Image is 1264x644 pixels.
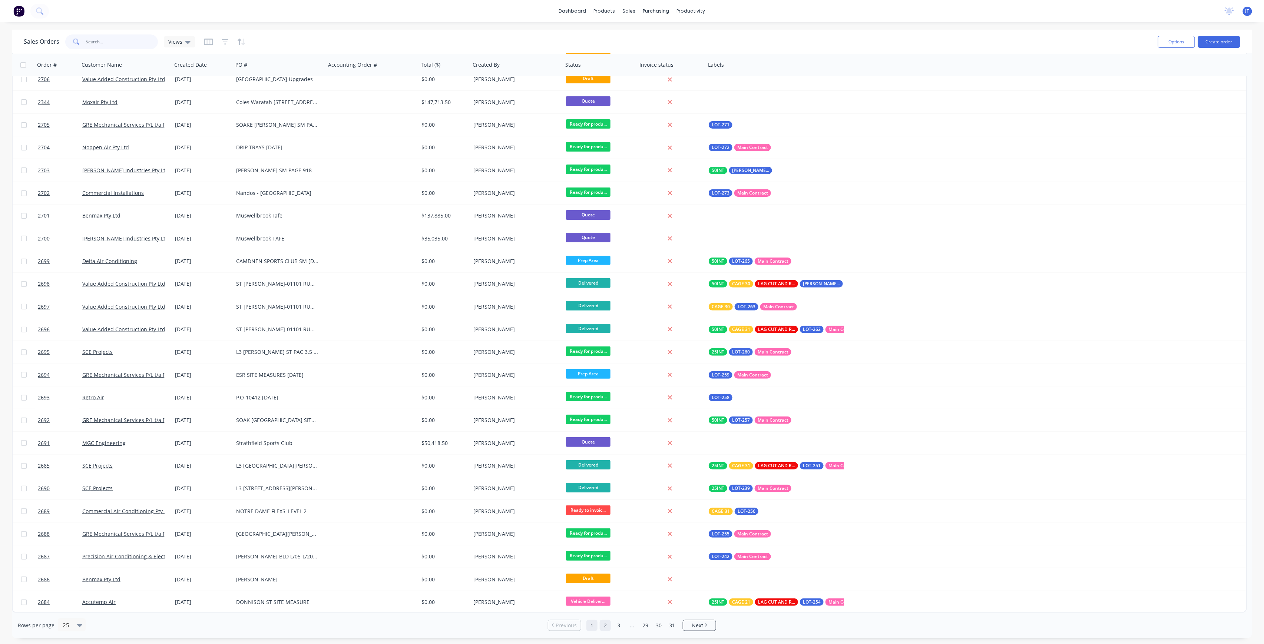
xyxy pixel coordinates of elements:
span: 2693 [38,394,50,401]
div: [DATE] [175,416,230,424]
span: LOT-273 [712,189,729,197]
div: [PERSON_NAME] [473,167,556,174]
span: LOT-256 [738,508,755,515]
div: [PERSON_NAME] [473,280,556,288]
div: sales [619,6,639,17]
div: $0.00 [421,371,465,379]
span: 2695 [38,348,50,356]
div: purchasing [639,6,673,17]
span: Main Contract [828,462,859,469]
span: 2344 [38,99,50,106]
a: Delta Air Conditioning [82,258,137,265]
div: Total ($) [421,61,440,69]
span: Next [692,622,703,629]
span: CAGE 30 [732,280,750,288]
button: 50INTLOT-265Main Contract [709,258,791,265]
span: Main Contract [737,144,768,151]
a: SCE Projects [82,348,113,355]
div: $0.00 [421,576,465,583]
span: 2701 [38,212,50,219]
span: 2704 [38,144,50,151]
div: $0.00 [421,394,465,401]
span: LOT-259 [712,371,729,379]
div: [DATE] [175,280,230,288]
span: 2706 [38,76,50,83]
a: Page 1 is your current page [586,620,598,631]
a: Page 3 [613,620,624,631]
a: Value Added Construction Pty Ltd [82,303,165,310]
span: 25INT [712,598,724,606]
div: [DATE] [175,371,230,379]
button: 50INTCAGE 31LAG CUT AND READYLOT-262Main Contract [709,326,862,333]
span: Main Contract [758,416,788,424]
div: [PERSON_NAME] [473,326,556,333]
a: Benmax Pty Ltd [82,576,120,583]
div: [DATE] [175,303,230,311]
div: $35,035.00 [421,235,465,242]
span: LOT-262 [803,326,821,333]
div: $0.00 [421,462,465,469]
a: 2699 [38,250,82,272]
span: CAGE 31 [712,508,730,515]
div: [PERSON_NAME] [473,508,556,515]
span: Delivered [566,483,611,492]
a: Page 2 [600,620,611,631]
div: $0.00 [421,189,465,197]
div: [PERSON_NAME] BLD L/05-L/20 BUILDING A [236,553,318,560]
div: [PERSON_NAME] [473,553,556,560]
span: 50INT [712,258,724,265]
div: [PERSON_NAME] [473,144,556,151]
span: 50INT [712,326,724,333]
span: LAG CUT AND READY [758,598,795,606]
span: LOT-257 [732,416,750,424]
a: 2695 [38,341,82,363]
span: 2684 [38,598,50,606]
span: Delivered [566,460,611,469]
a: 2689 [38,500,82,522]
a: Value Added Construction Pty Ltd [82,76,165,83]
div: L3 [GEOGRAPHIC_DATA][PERSON_NAME] 3.4 SITE MEASURE [236,462,318,469]
span: 2698 [38,280,50,288]
div: $147,713.50 [421,99,465,106]
span: Delivered [566,324,611,333]
div: SOAK [GEOGRAPHIC_DATA] SITE MEASURE [DATE] [236,416,318,424]
div: Muswellbrook Tafe [236,212,318,219]
div: [DATE] [175,235,230,242]
button: LOT-273Main Contract [709,189,771,197]
a: 2705 [38,114,82,136]
span: Ready for produ... [566,551,611,560]
span: Main Contract [828,326,859,333]
a: 2693 [38,386,82,409]
div: $0.00 [421,485,465,492]
div: ST [PERSON_NAME]-01101 RUN E [236,280,318,288]
a: GRE Mechanical Services P/L t/a [PERSON_NAME] & [PERSON_NAME] [82,371,252,378]
div: Customer Name [82,61,122,69]
span: 25INT [712,462,724,469]
div: CAMDNEN SPORTS CLUB SM [DATE] [236,258,318,265]
div: [DATE] [175,167,230,174]
span: 2690 [38,485,50,492]
span: 2703 [38,167,50,174]
div: $0.00 [421,76,465,83]
span: Previous [556,622,577,629]
span: 2688 [38,530,50,538]
span: 2685 [38,462,50,469]
div: [PERSON_NAME] [473,439,556,447]
a: 2696 [38,318,82,341]
span: 25INT [712,485,724,492]
div: Nandos - [GEOGRAPHIC_DATA] [236,189,318,197]
ul: Pagination [545,620,719,631]
a: 2684 [38,591,82,613]
span: 2699 [38,258,50,265]
span: Rows per page [18,622,54,629]
div: [PERSON_NAME] [473,416,556,424]
div: [DATE] [175,553,230,560]
span: Main Contract [758,348,788,356]
button: LOT-258 [709,394,732,401]
span: 2689 [38,508,50,515]
div: [PERSON_NAME] [473,235,556,242]
button: Options [1158,36,1195,48]
span: Main Contract [737,530,768,538]
span: Quote [566,210,611,219]
button: LOT-259Main Contract [709,371,771,379]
